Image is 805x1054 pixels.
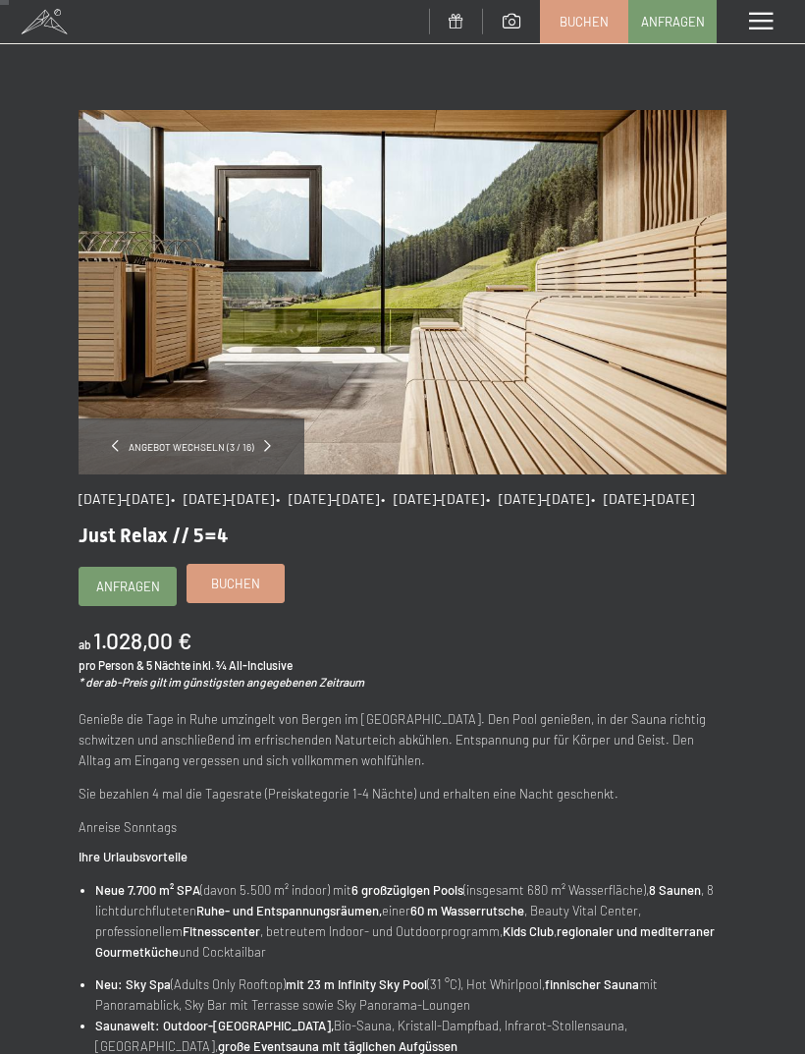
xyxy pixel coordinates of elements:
[80,568,176,605] a: Anfragen
[183,923,260,939] strong: Fitnesscenter
[545,976,639,992] strong: finnischer Sauna
[276,490,379,507] span: • [DATE]–[DATE]
[641,13,705,30] span: Anfragen
[95,923,715,960] strong: regionaler und mediterraner Gourmetküche
[79,490,169,507] span: [DATE]–[DATE]
[119,440,264,454] span: Angebot wechseln (3 / 16)
[146,658,190,672] span: 5 Nächte
[93,627,191,654] b: 1.028,00 €
[95,976,171,992] strong: Neu: Sky Spa
[410,903,524,918] strong: 60 m Wasserrutsche
[591,490,694,507] span: • [DATE]–[DATE]
[560,13,609,30] span: Buchen
[192,658,293,672] span: inkl. ¾ All-Inclusive
[95,974,726,1016] li: (Adults Only Rooftop) (31 °C), Hot Whirlpool, mit Panoramablick, Sky Bar mit Terrasse sowie Sky P...
[541,1,627,42] a: Buchen
[351,882,463,898] strong: 6 großzügigen Pools
[503,923,554,939] strong: Kids Club
[95,882,200,898] strong: Neue 7.700 m² SPA
[96,578,160,595] span: Anfragen
[79,658,144,672] span: pro Person &
[95,880,726,962] li: (davon 5.500 m² indoor) mit (insgesamt 680 m² Wasserfläche), , 8 lichtdurchfluteten einer , Beaut...
[79,638,91,651] span: ab
[196,903,382,918] strong: Ruhe- und Entspannungsräumen,
[79,110,726,474] img: Just Relax // 5=4
[95,1018,334,1033] strong: Saunawelt: Outdoor-[GEOGRAPHIC_DATA],
[218,1038,457,1054] strong: große Eventsauna mit täglichen Aufgüssen
[171,490,274,507] span: • [DATE]–[DATE]
[79,849,188,864] strong: Ihre Urlaubsvorteile
[629,1,716,42] a: Anfragen
[381,490,484,507] span: • [DATE]–[DATE]
[649,882,701,898] strong: 8 Saunen
[286,976,427,992] strong: mit 23 m Infinity Sky Pool
[79,784,726,804] p: Sie bezahlen 4 mal die Tagesrate (Preiskategorie 1-4 Nächte) und erhalten eine Nacht geschenkt.
[79,817,726,838] p: Anreise Sonntags
[79,524,228,547] span: Just Relax // 5=4
[188,565,284,602] a: Buchen
[79,675,364,689] em: * der ab-Preis gilt im günstigsten angegebenen Zeitraum
[486,490,589,507] span: • [DATE]–[DATE]
[79,709,726,770] p: Genieße die Tage in Ruhe umzingelt von Bergen im [GEOGRAPHIC_DATA]. Den Pool genießen, in der Sau...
